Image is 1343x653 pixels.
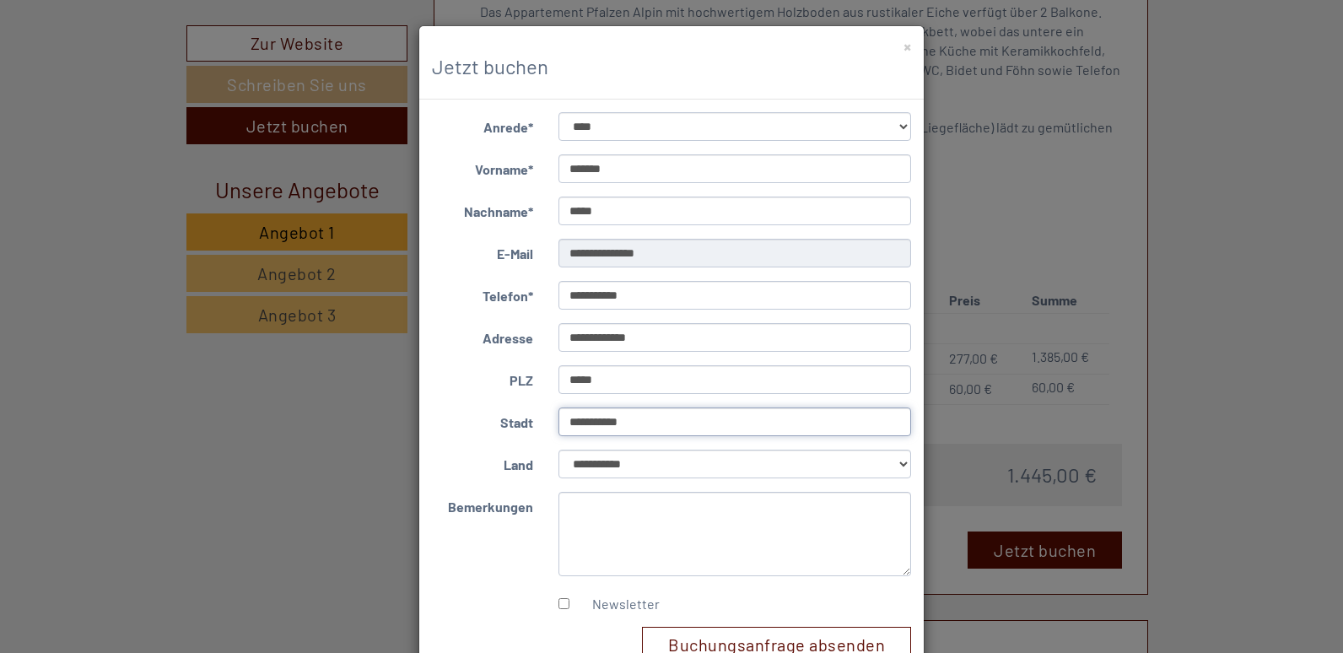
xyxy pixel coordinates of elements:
h3: Jetzt buchen [432,56,911,78]
label: Adresse [419,323,546,348]
button: Senden [552,437,663,474]
div: Appartements & Wellness [PERSON_NAME] [25,49,264,62]
button: × [903,37,911,55]
label: Bemerkungen [419,492,546,517]
label: Nachname* [419,197,546,222]
label: Vorname* [419,154,546,180]
div: Guten Tag, wie können wir Ihnen helfen? [13,46,272,97]
label: Anrede* [419,112,546,138]
label: Telefon* [419,281,546,306]
div: [DATE] [300,13,363,41]
label: E-Mail [419,239,546,264]
label: Newsletter [575,595,660,614]
label: PLZ [419,365,546,391]
small: 11:52 [25,82,264,94]
label: Land [419,450,546,475]
label: Stadt [419,407,546,433]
